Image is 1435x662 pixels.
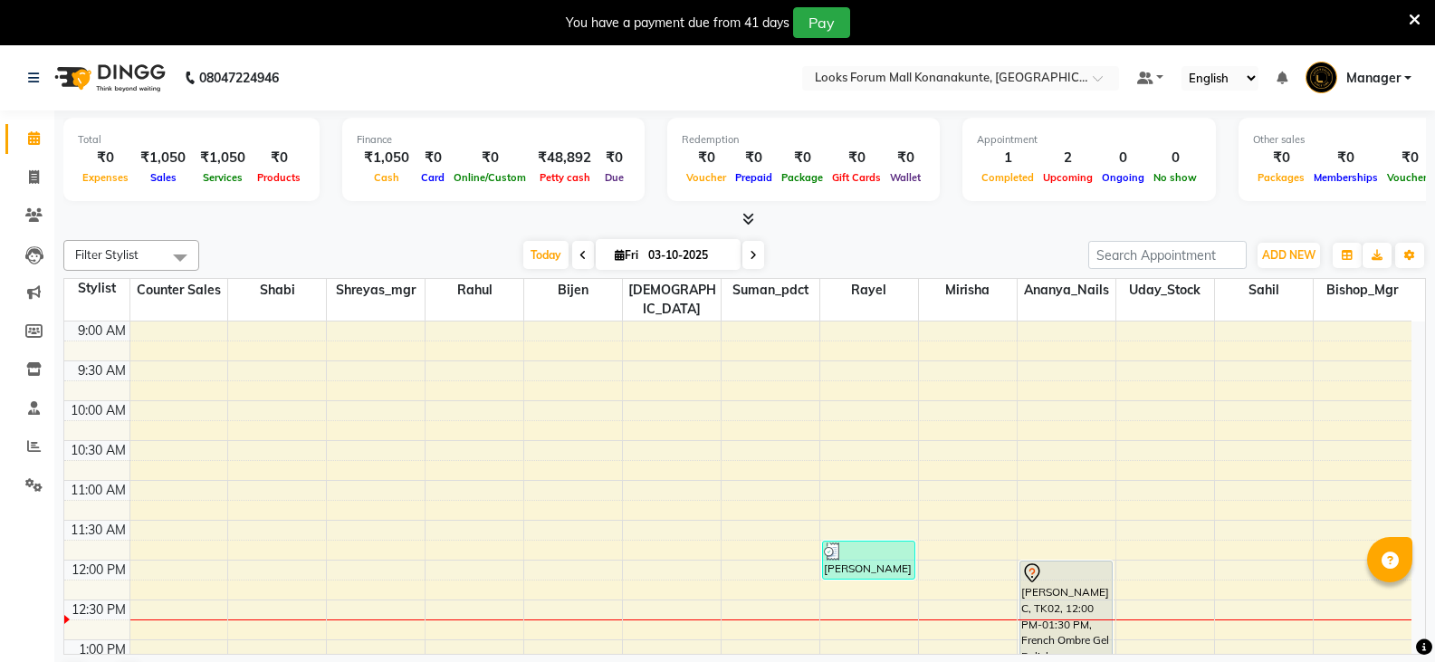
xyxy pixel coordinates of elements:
span: Upcoming [1038,171,1097,184]
img: logo [46,53,170,103]
span: Packages [1253,171,1309,184]
span: Filter Stylist [75,247,139,262]
div: 9:00 AM [74,321,129,341]
span: Cash [369,171,404,184]
span: Package [777,171,828,184]
div: 1 [977,148,1038,168]
span: Uday_Stock [1116,279,1214,302]
div: ₹1,050 [133,148,193,168]
span: Counter Sales [130,279,228,302]
div: 0 [1149,148,1201,168]
span: rahul [426,279,523,302]
input: Search Appointment [1088,241,1247,269]
span: Mirisha [919,279,1017,302]
div: 12:00 PM [68,561,129,580]
span: Online/Custom [449,171,531,184]
div: [PERSON_NAME] c, TK03, 11:45 AM-12:15 PM, Classic Pedicure(F) [823,542,914,579]
span: Due [600,171,628,184]
div: ₹0 [777,148,828,168]
div: ₹0 [598,148,630,168]
div: ₹48,892 [531,148,598,168]
div: Appointment [977,132,1201,148]
div: 10:30 AM [67,441,129,460]
div: ₹0 [682,148,731,168]
div: 2 [1038,148,1097,168]
span: Expenses [78,171,133,184]
div: You have a payment due from 41 days [566,14,789,33]
div: 11:00 AM [67,481,129,500]
span: Fri [610,248,643,262]
span: Wallet [885,171,925,184]
div: 11:30 AM [67,521,129,540]
div: Total [78,132,305,148]
img: Manager [1306,62,1337,93]
iframe: chat widget [1359,590,1417,644]
span: Shreyas_mgr [327,279,425,302]
span: Shabi [228,279,326,302]
span: Voucher [682,171,731,184]
div: ₹0 [731,148,777,168]
span: Petty cash [535,171,595,184]
span: Bijen [524,279,622,302]
span: Products [253,171,305,184]
div: ₹0 [1309,148,1382,168]
div: 0 [1097,148,1149,168]
div: ₹0 [449,148,531,168]
span: Prepaid [731,171,777,184]
div: 1:00 PM [75,640,129,659]
div: ₹1,050 [357,148,416,168]
span: Rayel [820,279,918,302]
span: [DEMOGRAPHIC_DATA] [623,279,721,321]
span: Card [416,171,449,184]
div: ₹0 [253,148,305,168]
span: ADD NEW [1262,248,1315,262]
div: ₹0 [1253,148,1309,168]
span: Sales [146,171,181,184]
span: Completed [977,171,1038,184]
span: Today [523,241,569,269]
span: Services [198,171,247,184]
input: 2025-10-03 [643,242,733,269]
span: Manager [1346,69,1401,88]
div: ₹0 [828,148,885,168]
span: Gift Cards [828,171,885,184]
div: Redemption [682,132,925,148]
button: ADD NEW [1258,243,1320,268]
button: Pay [793,7,850,38]
span: Sahil [1215,279,1313,302]
div: ₹0 [78,148,133,168]
div: ₹0 [416,148,449,168]
div: 12:30 PM [68,600,129,619]
div: 9:30 AM [74,361,129,380]
div: Finance [357,132,630,148]
span: Memberships [1309,171,1382,184]
span: Bishop_Mgr [1314,279,1411,302]
span: Ananya_Nails [1018,279,1115,302]
span: No show [1149,171,1201,184]
span: Suman_pdct [722,279,819,302]
b: 08047224946 [199,53,279,103]
span: Ongoing [1097,171,1149,184]
div: ₹1,050 [193,148,253,168]
div: ₹0 [885,148,925,168]
div: 10:00 AM [67,401,129,420]
div: Stylist [64,279,129,298]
